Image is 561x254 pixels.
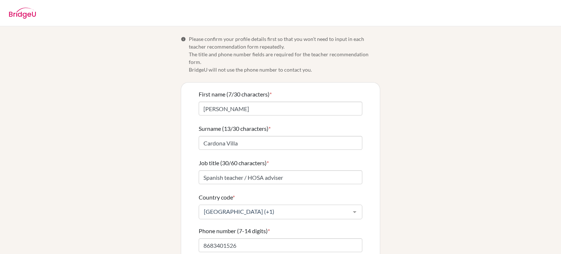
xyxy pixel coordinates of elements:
[199,193,235,202] label: Country code
[189,35,380,73] span: Please confirm your profile details first so that you won’t need to input in each teacher recomme...
[199,159,269,167] label: Job title (30/60 characters)
[199,136,362,150] input: Enter your surname
[9,8,36,19] img: BridgeU logo
[199,170,362,184] input: Enter your job title
[199,124,271,133] label: Surname (13/30 characters)
[181,37,186,42] span: Info
[199,238,362,252] input: Enter your number
[199,102,362,115] input: Enter your first name
[199,90,272,99] label: First name (7/30 characters)
[202,208,347,215] span: [GEOGRAPHIC_DATA] (+1)
[199,227,270,235] label: Phone number (7-14 digits)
